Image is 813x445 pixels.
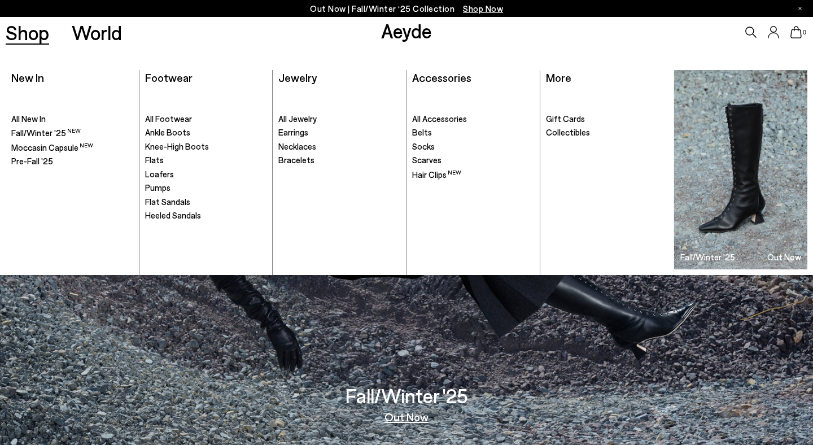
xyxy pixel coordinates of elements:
span: Belts [412,127,432,137]
h3: Out Now [767,253,801,261]
a: Jewelry [278,71,317,84]
a: Earrings [278,127,400,138]
span: All New In [11,114,46,124]
span: Gift Cards [546,114,585,124]
a: Bracelets [278,155,400,166]
span: Hair Clips [412,169,461,180]
span: Scarves [412,155,442,165]
span: Fall/Winter '25 [11,128,81,138]
h3: Fall/Winter '25 [346,386,468,405]
a: Footwear [145,71,193,84]
a: Out Now [384,411,429,422]
a: All Accessories [412,114,534,125]
a: Knee-High Boots [145,141,267,152]
span: All Accessories [412,114,467,124]
a: All Footwear [145,114,267,125]
p: Out Now | Fall/Winter ‘25 Collection [310,2,503,16]
a: Fall/Winter '25 [11,127,133,139]
a: World [72,23,122,42]
span: 0 [802,29,807,36]
a: Flats [145,155,267,166]
a: All Jewelry [278,114,400,125]
a: New In [11,71,44,84]
a: Fall/Winter '25 Out Now [674,70,807,269]
a: Shop [6,23,49,42]
a: Pumps [145,182,267,194]
span: All Jewelry [278,114,317,124]
a: Necklaces [278,141,400,152]
img: Group_1295_900x.jpg [674,70,807,269]
span: Knee-High Boots [145,141,209,151]
span: Moccasin Capsule [11,142,93,152]
a: Heeled Sandals [145,210,267,221]
span: Pumps [145,182,171,193]
a: Belts [412,127,534,138]
span: Flat Sandals [145,197,190,207]
span: Flats [145,155,164,165]
span: Ankle Boots [145,127,190,137]
a: Flat Sandals [145,197,267,208]
span: Necklaces [278,141,316,151]
a: 0 [790,26,802,38]
a: Pre-Fall '25 [11,156,133,167]
span: All Footwear [145,114,192,124]
a: Scarves [412,155,534,166]
span: Bracelets [278,155,314,165]
span: Earrings [278,127,308,137]
a: Collectibles [546,127,668,138]
a: Loafers [145,169,267,180]
a: Moccasin Capsule [11,142,133,154]
a: Hair Clips [412,169,534,181]
h3: Fall/Winter '25 [680,253,735,261]
span: Loafers [145,169,174,179]
span: Pre-Fall '25 [11,156,53,166]
a: More [546,71,571,84]
a: Accessories [412,71,471,84]
a: All New In [11,114,133,125]
a: Gift Cards [546,114,668,125]
span: Heeled Sandals [145,210,201,220]
span: Collectibles [546,127,590,137]
span: Navigate to /collections/new-in [463,3,503,14]
a: Ankle Boots [145,127,267,138]
span: Socks [412,141,435,151]
a: Socks [412,141,534,152]
a: Aeyde [381,19,432,42]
